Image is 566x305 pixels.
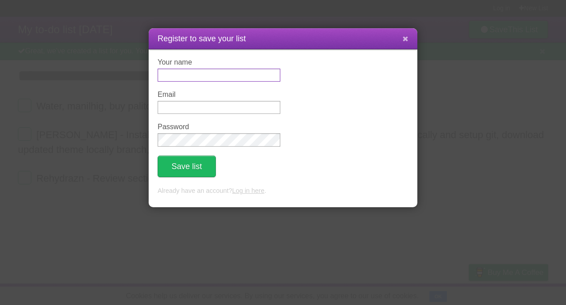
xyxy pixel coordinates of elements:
[232,187,264,194] a: Log in here
[158,58,280,66] label: Your name
[158,91,280,99] label: Email
[158,156,216,177] button: Save list
[158,186,408,196] p: Already have an account? .
[158,33,408,45] h1: Register to save your list
[158,123,280,131] label: Password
